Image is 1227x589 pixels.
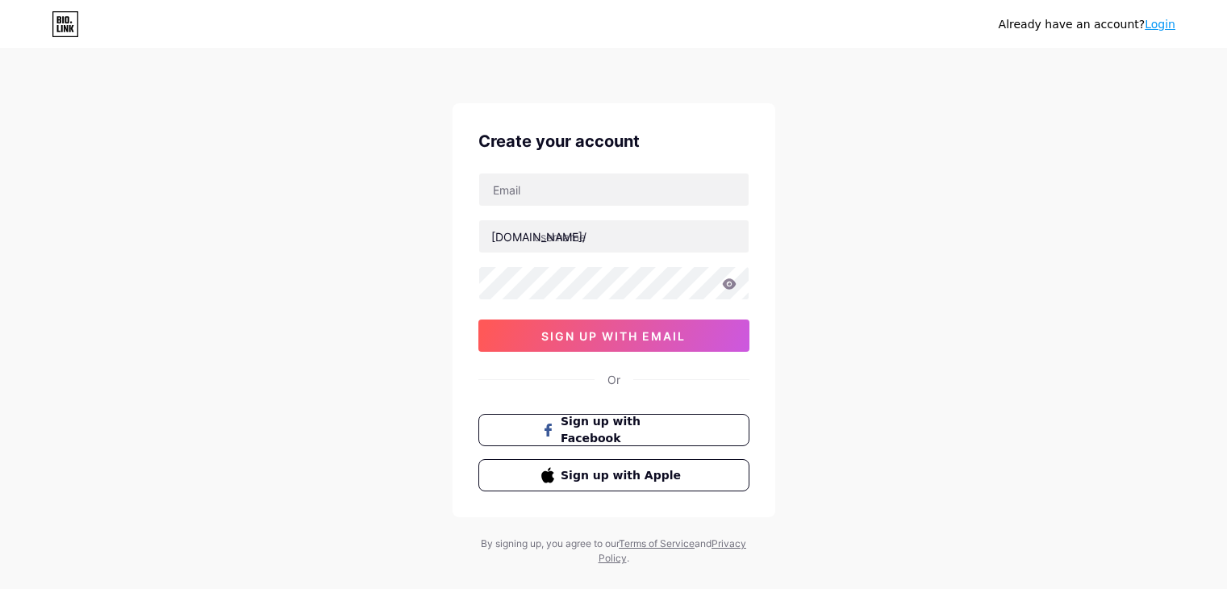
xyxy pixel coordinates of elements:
span: Sign up with Facebook [561,413,686,447]
button: sign up with email [478,320,749,352]
div: Or [607,371,620,388]
button: Sign up with Facebook [478,414,749,446]
span: Sign up with Apple [561,467,686,484]
span: sign up with email [541,329,686,343]
div: Create your account [478,129,749,153]
a: Login [1145,18,1175,31]
div: Already have an account? [999,16,1175,33]
input: username [479,220,749,253]
input: Email [479,173,749,206]
button: Sign up with Apple [478,459,749,491]
a: Terms of Service [619,537,695,549]
div: [DOMAIN_NAME]/ [491,228,586,245]
div: By signing up, you agree to our and . [477,537,751,566]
